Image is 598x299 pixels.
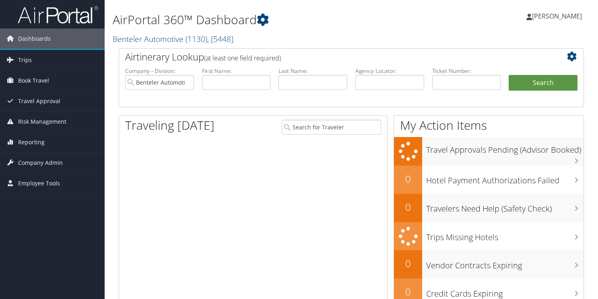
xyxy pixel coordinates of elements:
[18,71,49,91] span: Book Travel
[207,33,233,44] span: , [ 5448 ]
[394,200,422,214] h2: 0
[18,153,63,173] span: Company Admin
[394,257,422,270] h2: 0
[186,33,207,44] span: ( 1130 )
[394,194,584,222] a: 0Travelers Need Help (Safety Check)
[532,12,582,21] span: [PERSON_NAME]
[204,54,281,62] span: (at least one field required)
[394,172,422,186] h2: 0
[125,50,539,64] h2: Airtinerary Lookup
[18,29,51,49] span: Dashboards
[394,137,584,166] a: Travel Approvals Pending (Advisor Booked)
[18,5,98,24] img: airportal-logo.png
[394,222,584,251] a: Trips Missing Hotels
[278,67,347,75] label: Last Name:
[394,166,584,194] a: 0Hotel Payment Authorizations Failed
[125,67,194,75] label: Company - Division:
[355,67,424,75] label: Agency Locator:
[18,112,66,132] span: Risk Management
[426,228,584,243] h3: Trips Missing Hotels
[18,132,45,152] span: Reporting
[509,75,577,91] button: Search
[282,120,381,135] input: Search for Traveler
[202,67,271,75] label: First Name:
[18,91,60,111] span: Travel Approval
[426,140,584,156] h3: Travel Approvals Pending (Advisor Booked)
[394,250,584,278] a: 0Vendor Contracts Expiring
[426,199,584,214] h3: Travelers Need Help (Safety Check)
[18,50,32,70] span: Trips
[113,11,431,28] h1: AirPortal 360™ Dashboard
[18,173,60,193] span: Employee Tools
[432,67,501,75] label: Ticket Number:
[426,171,584,186] h3: Hotel Payment Authorizations Failed
[394,285,422,299] h2: 0
[125,117,214,134] h1: Traveling [DATE]
[426,256,584,271] h3: Vendor Contracts Expiring
[113,33,233,44] a: Benteler Automotive
[394,117,584,134] h1: My Action Items
[526,4,590,28] a: [PERSON_NAME]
